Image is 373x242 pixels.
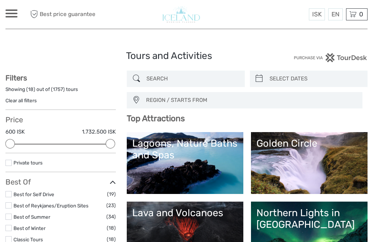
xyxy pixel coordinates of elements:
a: Clear all filters [5,98,37,103]
strong: Filters [5,74,27,82]
button: REGION / STARTS FROM [143,94,359,106]
h3: Best Of [5,178,116,186]
div: EN [328,8,343,20]
a: Best for Self Drive [13,191,54,197]
span: (34) [106,213,116,221]
a: Best of Winter [13,225,46,231]
div: Northern Lights in [GEOGRAPHIC_DATA] [256,207,362,231]
span: (23) [106,201,116,210]
div: Golden Circle [256,138,362,149]
input: SEARCH [144,72,241,85]
span: (19) [107,190,116,198]
input: SELECT DATES [267,72,364,85]
span: (18) [107,224,116,232]
label: 18 [28,86,34,93]
a: Best of Summer [13,214,50,220]
img: PurchaseViaTourDesk.png [294,53,368,62]
span: Best price guarantee [28,8,96,20]
a: Lagoons, Nature Baths and Spas [132,138,238,189]
h1: Tours and Activities [126,50,247,62]
img: 2362-2f0fa529-5c93-48b9-89a5-b99456a5f1b5_logo_small.jpg [162,5,201,23]
span: ISK [312,11,322,18]
a: Golden Circle [256,138,362,189]
label: 600 ISK [5,128,25,136]
h3: Price [5,115,116,124]
a: Best of Reykjanes/Eruption Sites [13,203,89,209]
div: Showing ( ) out of ( ) tours [5,86,116,97]
label: 1.732.500 ISK [82,128,116,136]
a: Private tours [13,160,43,166]
span: 0 [358,11,364,18]
b: Top Attractions [127,114,185,123]
label: 1757 [53,86,63,93]
div: Lava and Volcanoes [132,207,238,219]
div: Lagoons, Nature Baths and Spas [132,138,238,161]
